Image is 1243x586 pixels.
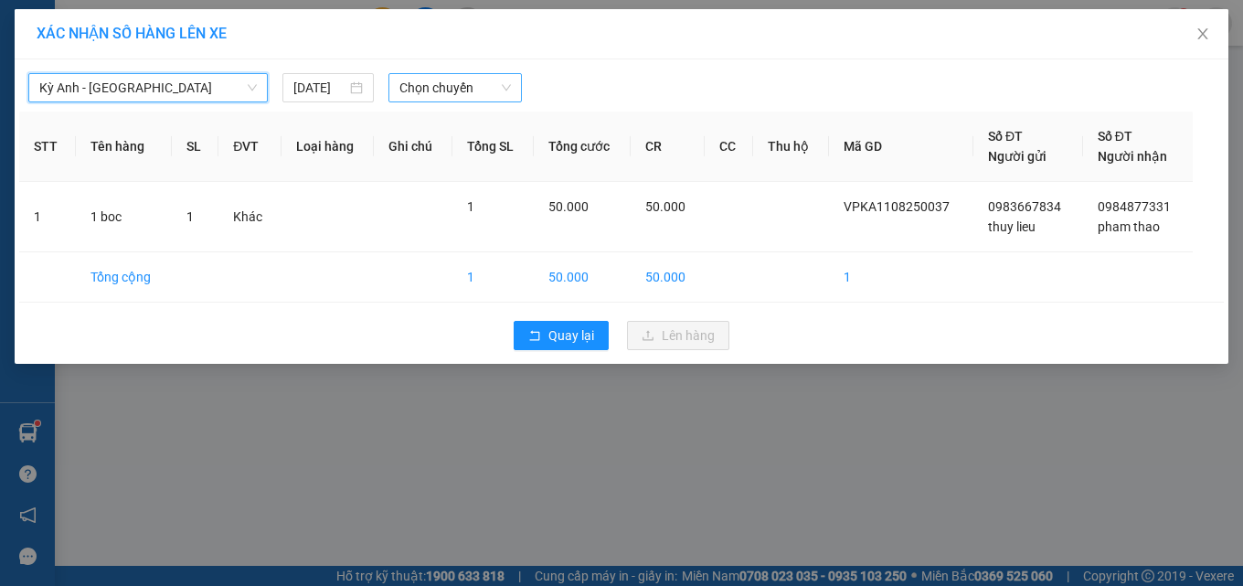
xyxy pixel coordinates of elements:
span: 50.000 [548,199,589,214]
span: close [1195,27,1210,41]
th: Tổng SL [452,112,534,182]
th: SL [172,112,218,182]
button: uploadLên hàng [627,321,729,350]
button: rollbackQuay lại [514,321,609,350]
td: 50.000 [631,252,705,303]
span: Quay lại [548,325,594,346]
span: 0983667834 [988,199,1061,214]
span: VPKA1108250037 [844,199,950,214]
span: pham thao [1098,219,1160,234]
span: 1 [186,209,194,224]
span: XÁC NHẬN SỐ HÀNG LÊN XE [37,25,227,42]
button: Close [1177,9,1228,60]
span: Kỳ Anh - Hà Nội [39,74,257,101]
th: Mã GD [829,112,973,182]
input: 11/08/2025 [293,78,346,98]
th: Loại hàng [282,112,375,182]
th: ĐVT [218,112,281,182]
td: 50.000 [534,252,631,303]
th: Tên hàng [76,112,172,182]
td: 1 [19,182,76,252]
span: 1 [467,199,474,214]
span: Chọn chuyến [399,74,511,101]
th: CR [631,112,705,182]
th: Thu hộ [753,112,828,182]
span: 0984877331 [1098,199,1171,214]
td: Khác [218,182,281,252]
span: 50.000 [645,199,685,214]
th: CC [705,112,753,182]
span: Người nhận [1098,149,1167,164]
span: Số ĐT [1098,129,1132,144]
td: 1 [452,252,534,303]
span: thuy lieu [988,219,1036,234]
span: Người gửi [988,149,1046,164]
td: 1 [829,252,973,303]
th: Ghi chú [374,112,452,182]
th: STT [19,112,76,182]
th: Tổng cước [534,112,631,182]
span: Số ĐT [988,129,1023,144]
td: Tổng cộng [76,252,172,303]
li: In ngày: 19:26 11/08 [9,135,201,161]
li: [PERSON_NAME] [9,110,201,135]
span: rollback [528,329,541,344]
td: 1 boc [76,182,172,252]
